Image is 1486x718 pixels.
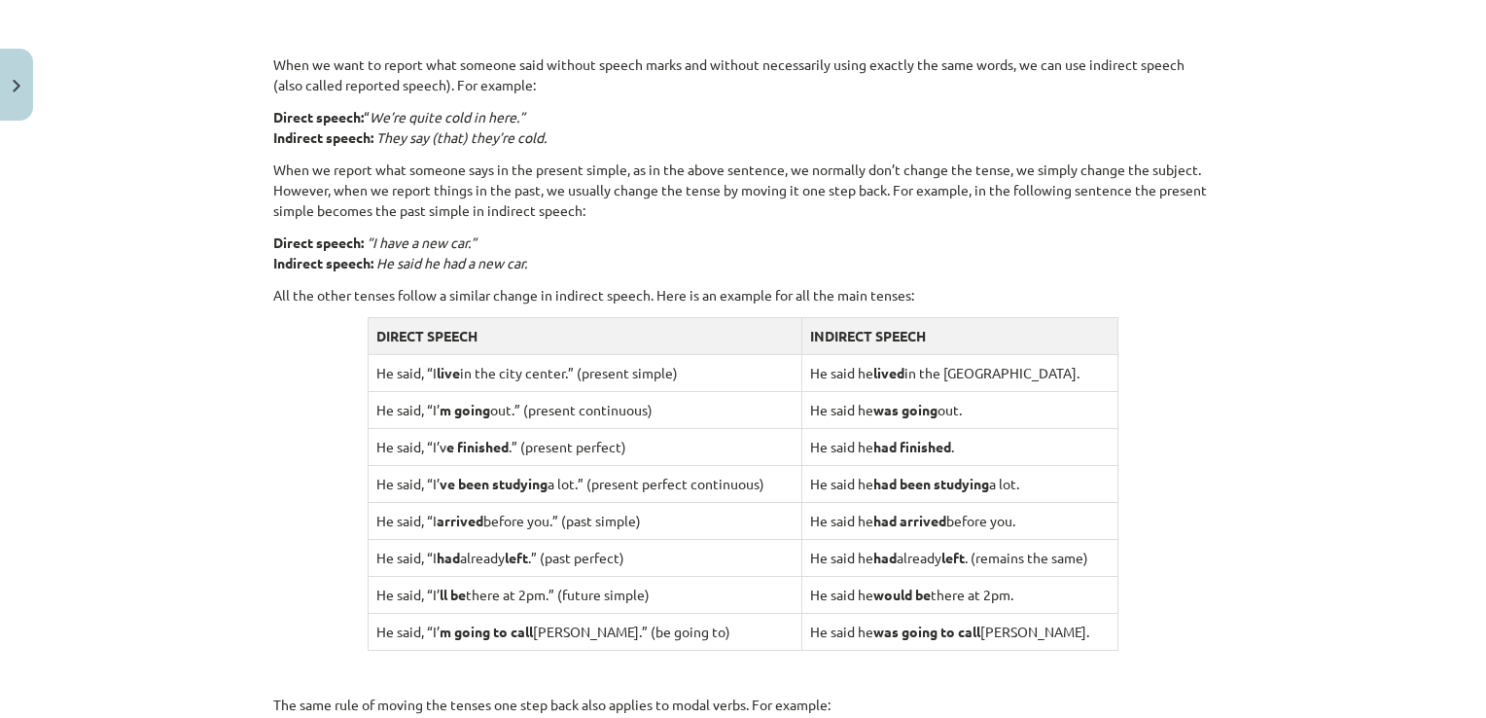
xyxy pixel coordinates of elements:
[273,233,364,251] strong: Direct speech:
[437,512,483,529] strong: arrived
[368,576,801,613] td: He said, “I’ there at 2pm.” (future simple)
[440,623,533,640] strong: m going to call
[873,438,951,455] strong: had finished
[368,391,801,428] td: He said, “I’ out.” (present continuous)
[368,613,801,650] td: He said, “I’ [PERSON_NAME].” (be going to)
[437,364,460,381] strong: live
[873,364,904,381] strong: lived
[367,233,477,251] em: “I have a new car.”
[801,576,1118,613] td: He said he there at 2pm.
[368,354,801,391] td: He said, “I in the city center.” (present simple)
[873,512,946,529] strong: had arrived
[873,401,938,418] strong: was going
[873,623,980,640] strong: was going to call
[273,108,364,126] strong: Direct speech:
[273,54,1213,95] p: When we want to report what someone said without speech marks and without necessarily using exact...
[440,401,490,418] strong: m going
[801,354,1118,391] td: He said he in the [GEOGRAPHIC_DATA].
[437,549,460,566] strong: had
[370,108,525,126] em: We’re quite cold in here.”
[873,475,989,492] strong: had been studying
[273,107,1213,148] p: “
[440,475,548,492] strong: ve been studying
[273,254,373,271] strong: Indirect speech:
[873,586,931,603] strong: would be
[873,549,897,566] strong: had
[376,128,547,146] em: They say (that) they’re cold.
[801,428,1118,465] td: He said he .
[273,695,1213,715] p: The same rule of moving the tenses one step back also applies to modal verbs. For example:
[13,80,20,92] img: icon-close-lesson-0947bae3869378f0d4975bcd49f059093ad1ed9edebbc8119c70593378902aed.svg
[368,465,801,502] td: He said, “I’ a lot.” (present perfect continuous)
[801,539,1118,576] td: He said he already . (remains the same)
[941,549,965,566] strong: left
[446,438,509,455] strong: e finished
[368,428,801,465] td: He said, “I’v .” (present perfect)
[801,391,1118,428] td: He said he out.
[273,160,1213,221] p: When we report what someone says in the present simple, as in the above sentence, we normally don...
[368,317,801,354] td: DIRECT SPEECH
[368,539,801,576] td: He said, “I already .” (past perfect)
[273,285,1213,305] p: All the other tenses follow a similar change in indirect speech. Here is an example for all the m...
[801,502,1118,539] td: He said he before you.
[801,317,1118,354] td: INDIRECT SPEECH
[368,502,801,539] td: He said, “I before you.” (past simple)
[505,549,528,566] strong: left
[801,613,1118,650] td: He said he [PERSON_NAME].
[273,128,373,146] strong: Indirect speech:
[801,465,1118,502] td: He said he a lot.
[376,254,527,271] em: He said he had a new car.
[440,586,466,603] strong: ll be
